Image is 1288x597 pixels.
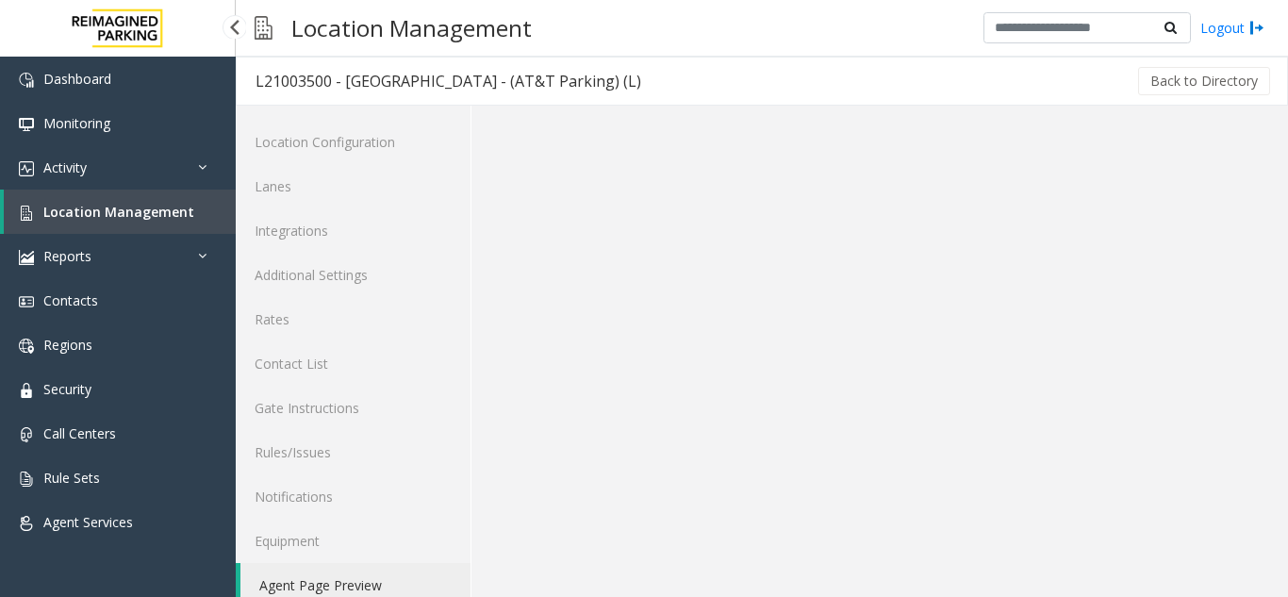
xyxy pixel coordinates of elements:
[43,291,98,309] span: Contacts
[236,253,471,297] a: Additional Settings
[43,247,91,265] span: Reports
[19,206,34,221] img: 'icon'
[236,430,471,474] a: Rules/Issues
[255,5,272,51] img: pageIcon
[236,120,471,164] a: Location Configuration
[43,424,116,442] span: Call Centers
[256,69,641,93] div: L21003500 - [GEOGRAPHIC_DATA] - (AT&T Parking) (L)
[282,5,541,51] h3: Location Management
[43,513,133,531] span: Agent Services
[43,70,111,88] span: Dashboard
[236,208,471,253] a: Integrations
[19,117,34,132] img: 'icon'
[236,474,471,519] a: Notifications
[19,73,34,88] img: 'icon'
[43,158,87,176] span: Activity
[1249,18,1264,38] img: logout
[43,203,194,221] span: Location Management
[19,161,34,176] img: 'icon'
[43,336,92,354] span: Regions
[236,341,471,386] a: Contact List
[19,250,34,265] img: 'icon'
[4,190,236,234] a: Location Management
[43,380,91,398] span: Security
[19,383,34,398] img: 'icon'
[19,339,34,354] img: 'icon'
[19,427,34,442] img: 'icon'
[1138,67,1270,95] button: Back to Directory
[236,297,471,341] a: Rates
[236,386,471,430] a: Gate Instructions
[236,519,471,563] a: Equipment
[43,114,110,132] span: Monitoring
[19,294,34,309] img: 'icon'
[43,469,100,487] span: Rule Sets
[236,164,471,208] a: Lanes
[19,472,34,487] img: 'icon'
[1200,18,1264,38] a: Logout
[19,516,34,531] img: 'icon'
